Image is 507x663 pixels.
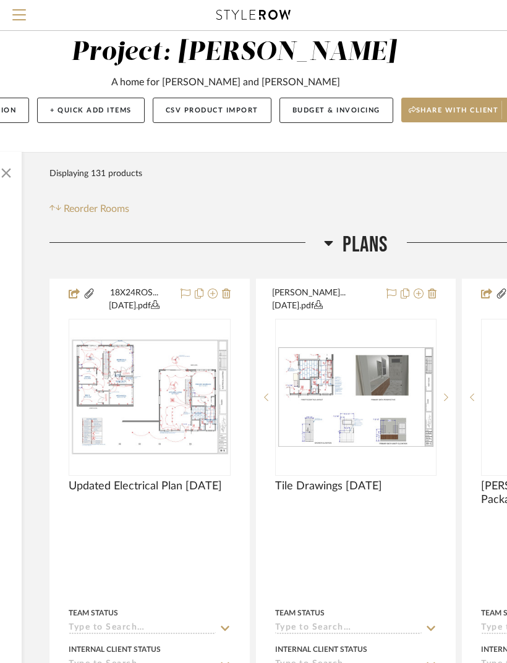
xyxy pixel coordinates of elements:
img: Updated Electrical Plan 8.13.25 [70,337,229,457]
div: Displaying 131 products [49,161,142,186]
span: Tile Drawings [DATE] [275,479,382,493]
div: Team Status [275,607,325,619]
input: Type to Search… [275,623,422,635]
button: Budget & Invoicing [279,98,393,123]
span: Updated Electrical Plan [DATE] [69,479,222,493]
span: Reorder Rooms [64,201,129,216]
div: A home for [PERSON_NAME] and [PERSON_NAME] [111,75,340,90]
span: Share with client [409,106,499,124]
button: + Quick Add Items [37,98,145,123]
div: Internal Client Status [275,644,367,655]
button: CSV Product Import [153,98,271,123]
button: [PERSON_NAME]...[DATE].pdf [272,287,380,313]
button: 18X24ROS...[DATE].pdf [95,287,173,313]
div: Project: [PERSON_NAME] [71,40,396,65]
input: Type to Search… [69,623,216,635]
img: Tile Drawings 6.14.25 [276,346,436,449]
div: Internal Client Status [69,644,161,655]
button: Reorder Rooms [49,201,129,216]
span: Plans [343,232,388,258]
div: Team Status [69,607,118,619]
